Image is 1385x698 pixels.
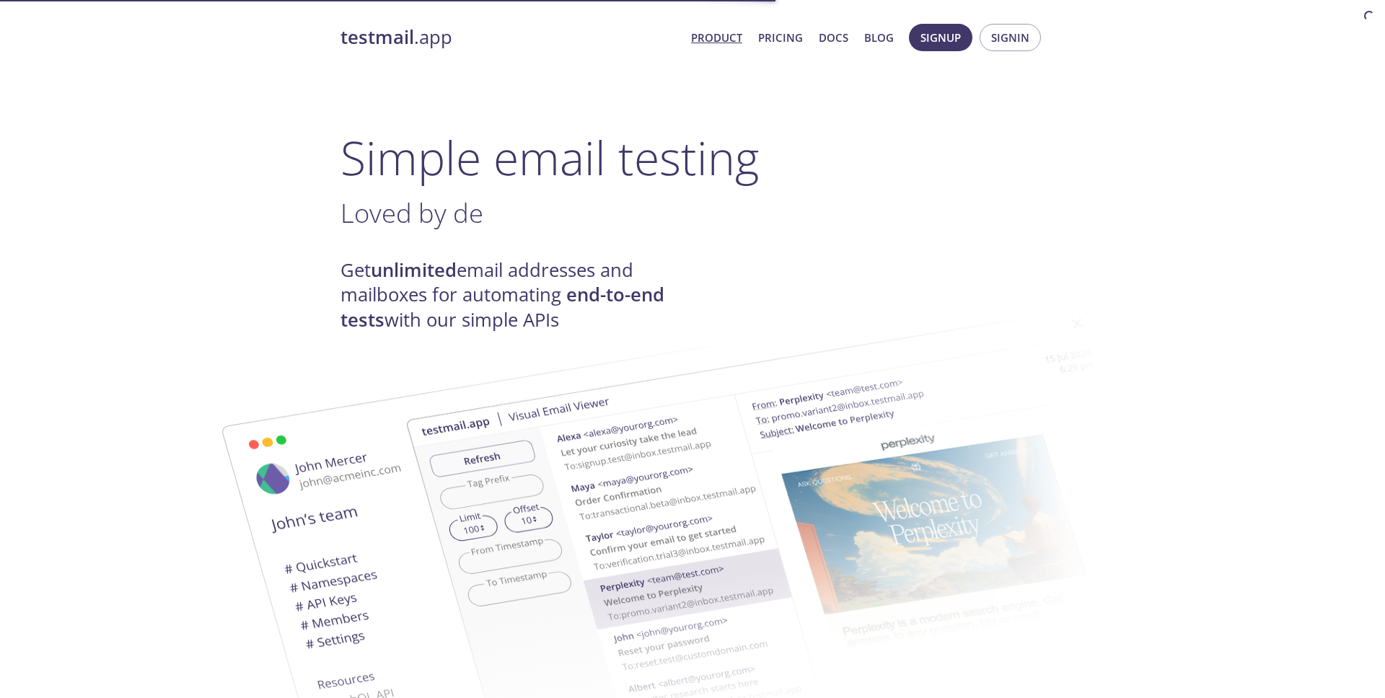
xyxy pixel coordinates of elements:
[371,257,457,283] strong: unlimited
[864,28,894,47] a: Blog
[340,195,483,231] span: Loved by de
[340,282,664,332] strong: end-to-end tests
[691,28,742,47] a: Product
[340,130,1045,185] h1: Simple email testing
[909,24,972,51] button: Signup
[819,28,848,47] a: Docs
[340,25,680,50] a: testmail.app
[758,28,803,47] a: Pricing
[980,24,1041,51] button: Signin
[340,258,692,332] h4: Get email addresses and mailboxes for automating with our simple APIs
[991,28,1029,47] span: Signin
[340,25,414,50] strong: testmail
[920,28,961,47] span: Signup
